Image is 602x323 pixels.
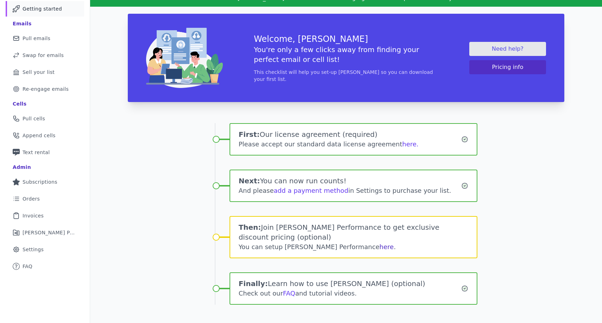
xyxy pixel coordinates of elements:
a: Sell your list [6,64,84,80]
span: Invoices [23,212,44,219]
a: Orders [6,191,84,207]
a: Swap for emails [6,47,84,63]
span: Then: [239,223,261,232]
span: First: [239,130,260,139]
a: Need help? [469,42,546,56]
h1: Join [PERSON_NAME] Performance to get exclusive discount pricing (optional) [239,222,469,242]
a: add a payment method [274,187,349,194]
span: Re-engage emails [23,85,69,93]
a: FAQ [283,290,295,297]
a: Text rental [6,145,84,160]
a: [PERSON_NAME] Performance [6,225,84,240]
span: Text rental [23,149,50,156]
a: Invoices [6,208,84,223]
span: Swap for emails [23,52,64,59]
a: FAQ [6,259,84,274]
span: Getting started [23,5,62,12]
div: Check out our and tutorial videos. [239,289,462,298]
a: Pull cells [6,111,84,126]
h3: Welcome, [PERSON_NAME] [254,33,438,45]
span: [PERSON_NAME] Performance [23,229,76,236]
span: Next: [239,177,260,185]
span: Finally: [239,279,268,288]
span: Pull cells [23,115,45,122]
a: Subscriptions [6,174,84,190]
h1: Our license agreement (required) [239,129,462,139]
span: Settings [23,246,44,253]
div: And please in Settings to purchase your list. [239,186,462,196]
div: Please accept our standard data license agreement [239,139,462,149]
h5: You're only a few clicks away from finding your perfect email or cell list! [254,45,438,64]
div: You can setup [PERSON_NAME] Performance . [239,242,469,252]
span: Pull emails [23,35,50,42]
a: Re-engage emails [6,81,84,97]
span: Sell your list [23,69,55,76]
h1: You can now run counts! [239,176,462,186]
div: Admin [13,164,31,171]
a: Getting started [6,1,84,17]
a: Pull emails [6,31,84,46]
span: Subscriptions [23,178,57,185]
div: Emails [13,20,32,27]
a: Append cells [6,128,84,143]
div: Cells [13,100,26,107]
span: Append cells [23,132,56,139]
span: FAQ [23,263,32,270]
a: Settings [6,242,84,257]
span: Orders [23,195,40,202]
h1: Learn how to use [PERSON_NAME] (optional) [239,279,462,289]
button: Pricing info [469,60,546,74]
img: img [146,28,223,88]
a: here [380,243,394,251]
p: This checklist will help you set-up [PERSON_NAME] so you can download your first list. [254,69,438,83]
